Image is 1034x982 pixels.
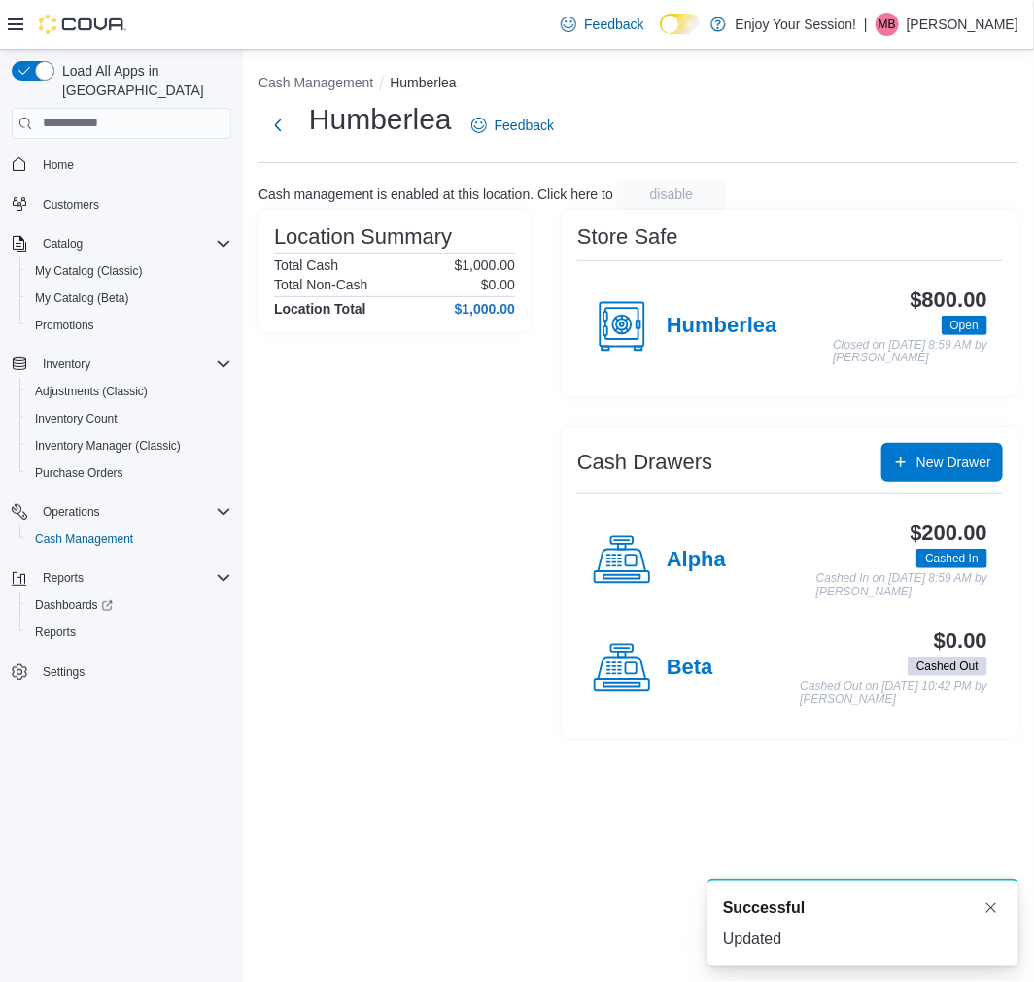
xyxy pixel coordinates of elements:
[911,288,987,312] h3: $800.00
[19,525,239,553] button: Cash Management
[577,225,678,249] h3: Store Safe
[577,451,712,474] h3: Cash Drawers
[934,629,987,653] h3: $0.00
[816,572,987,598] p: Cashed In on [DATE] 8:59 AM by [PERSON_NAME]
[19,619,239,646] button: Reports
[258,73,1018,96] nav: An example of EuiBreadcrumbs
[43,356,90,372] span: Inventory
[39,15,126,34] img: Cova
[274,225,452,249] h3: Location Summary
[35,465,123,481] span: Purchase Orders
[617,179,726,210] button: disable
[27,259,151,283] a: My Catalog (Classic)
[4,151,239,179] button: Home
[667,548,726,573] h4: Alpha
[35,153,82,177] a: Home
[35,192,231,217] span: Customers
[916,453,991,472] span: New Drawer
[27,407,125,430] a: Inventory Count
[27,461,131,485] a: Purchase Orders
[27,593,121,617] a: Dashboards
[27,407,231,430] span: Inventory Count
[43,197,99,213] span: Customers
[274,257,338,273] h6: Total Cash
[736,13,857,36] p: Enjoy Your Session!
[876,13,899,36] div: Manjeet Brar
[455,301,515,317] h4: $1,000.00
[27,434,231,457] span: Inventory Manager (Classic)
[950,317,979,334] span: Open
[19,405,239,432] button: Inventory Count
[35,263,143,279] span: My Catalog (Classic)
[27,461,231,485] span: Purchase Orders
[19,257,239,285] button: My Catalog (Classic)
[19,312,239,339] button: Promotions
[258,186,613,202] p: Cash management is enabled at this location. Click here to
[4,658,239,686] button: Settings
[35,500,108,524] button: Operations
[27,527,231,551] span: Cash Management
[4,498,239,525] button: Operations
[35,152,231,177] span: Home
[19,285,239,312] button: My Catalog (Beta)
[4,190,239,219] button: Customers
[553,5,651,44] a: Feedback
[584,15,643,34] span: Feedback
[27,434,189,457] a: Inventory Manager (Classic)
[19,378,239,405] button: Adjustments (Classic)
[27,287,137,310] a: My Catalog (Beta)
[35,566,231,590] span: Reports
[43,664,85,680] span: Settings
[27,527,141,551] a: Cash Management
[660,14,701,34] input: Dark Mode
[660,34,661,35] span: Dark Mode
[43,157,74,173] span: Home
[35,566,91,590] button: Reports
[35,625,76,640] span: Reports
[35,193,107,217] a: Customers
[27,380,155,403] a: Adjustments (Classic)
[881,443,1003,482] button: New Drawer
[54,61,231,100] span: Load All Apps in [GEOGRAPHIC_DATA]
[908,657,987,676] span: Cashed Out
[35,597,113,613] span: Dashboards
[916,658,979,675] span: Cashed Out
[35,232,231,255] span: Catalog
[907,13,1018,36] p: [PERSON_NAME]
[43,236,83,252] span: Catalog
[27,314,231,337] span: Promotions
[19,432,239,459] button: Inventory Manager (Classic)
[4,230,239,257] button: Catalog
[495,116,554,135] span: Feedback
[4,351,239,378] button: Inventory
[4,564,239,592] button: Reports
[35,318,94,333] span: Promotions
[12,143,231,737] nav: Complex example
[43,504,100,520] span: Operations
[942,316,987,335] span: Open
[35,290,129,306] span: My Catalog (Beta)
[35,660,92,684] a: Settings
[455,257,515,273] p: $1,000.00
[390,75,456,90] button: Humberlea
[258,106,297,145] button: Next
[925,550,979,567] span: Cashed In
[27,259,231,283] span: My Catalog (Classic)
[667,314,777,339] h4: Humberlea
[27,380,231,403] span: Adjustments (Classic)
[27,621,84,644] a: Reports
[43,570,84,586] span: Reports
[464,106,562,145] a: Feedback
[723,897,805,920] span: Successful
[258,75,373,90] button: Cash Management
[35,500,231,524] span: Operations
[35,438,181,454] span: Inventory Manager (Classic)
[35,660,231,684] span: Settings
[35,353,231,376] span: Inventory
[309,100,452,139] h1: Humberlea
[35,411,118,426] span: Inventory Count
[27,621,231,644] span: Reports
[35,531,133,547] span: Cash Management
[833,339,987,365] p: Closed on [DATE] 8:59 AM by [PERSON_NAME]
[911,522,987,545] h3: $200.00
